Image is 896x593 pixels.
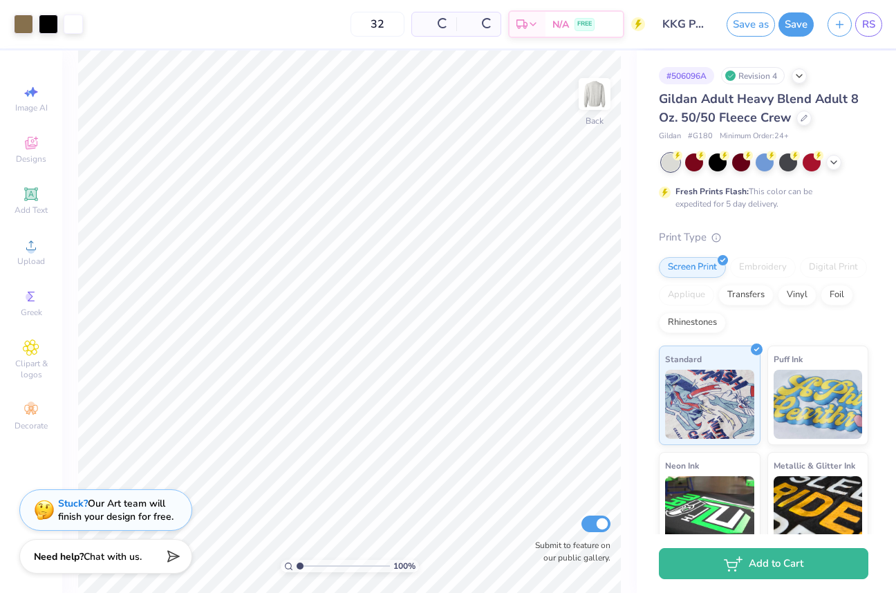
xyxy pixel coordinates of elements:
span: Chat with us. [84,550,142,563]
img: Back [581,80,608,108]
span: Standard [665,352,702,366]
span: Gildan [659,131,681,142]
a: RS [855,12,882,37]
span: RS [862,17,875,32]
span: N/A [552,17,569,32]
span: Designs [16,153,46,164]
span: 100 % [393,560,416,572]
span: Metallic & Glitter Ink [774,458,855,473]
span: # G180 [688,131,713,142]
button: Save [778,12,814,37]
div: This color can be expedited for 5 day delivery. [675,185,846,210]
span: Upload [17,256,45,267]
div: Back [586,115,604,127]
strong: Fresh Prints Flash: [675,186,749,197]
div: Digital Print [800,257,867,278]
div: Rhinestones [659,312,726,333]
div: Foil [821,285,853,305]
span: Clipart & logos [7,358,55,380]
span: Gildan Adult Heavy Blend Adult 8 Oz. 50/50 Fleece Crew [659,91,859,126]
div: Our Art team will finish your design for free. [58,497,174,523]
input: – – [351,12,404,37]
img: Neon Ink [665,476,754,545]
span: Neon Ink [665,458,699,473]
button: Add to Cart [659,548,868,579]
div: Transfers [718,285,774,305]
div: Print Type [659,229,868,245]
img: Metallic & Glitter Ink [774,476,863,545]
span: Greek [21,307,42,318]
div: # 506096A [659,67,714,84]
div: Screen Print [659,257,726,278]
div: Applique [659,285,714,305]
span: Add Text [15,205,48,216]
span: FREE [577,19,592,29]
strong: Stuck? [58,497,88,510]
div: Revision 4 [721,67,785,84]
label: Submit to feature on our public gallery. [528,539,610,564]
button: Save as [727,12,775,37]
span: Image AI [15,102,48,113]
span: Minimum Order: 24 + [720,131,789,142]
img: Standard [665,370,754,439]
span: Decorate [15,420,48,431]
span: Puff Ink [774,352,803,366]
img: Puff Ink [774,370,863,439]
div: Embroidery [730,257,796,278]
strong: Need help? [34,550,84,563]
input: Untitled Design [652,10,720,38]
div: Vinyl [778,285,816,305]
